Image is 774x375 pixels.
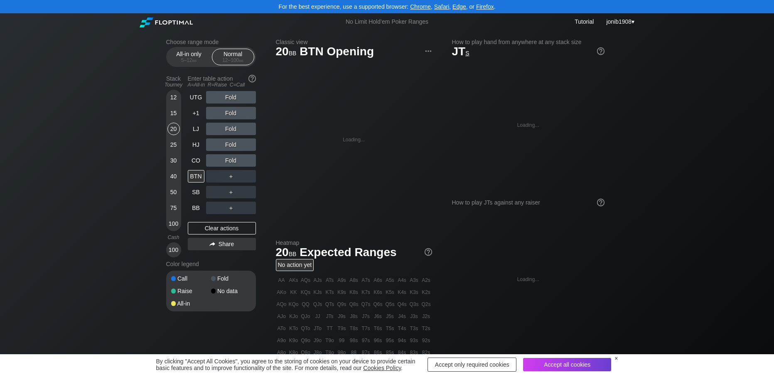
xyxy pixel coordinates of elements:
[289,48,297,57] span: bb
[324,347,336,358] div: T8o
[167,154,180,167] div: 30
[166,257,256,271] div: Color legend
[163,82,184,88] div: Tourney
[360,311,372,322] div: J7s
[276,299,287,310] div: AQo
[288,335,300,346] div: K9o
[348,323,360,334] div: T8s
[575,18,594,25] a: Tutorial
[188,222,256,234] div: Clear actions
[171,288,211,294] div: Raise
[343,137,365,143] div: Loading...
[188,154,204,167] div: CO
[188,238,256,250] div: Share
[360,286,372,298] div: K7s
[206,154,256,167] div: Fold
[384,274,396,286] div: A5s
[206,170,256,183] div: ＋
[336,311,348,322] div: J9s
[312,286,324,298] div: KJs
[410,3,431,10] a: Chrome
[312,323,324,334] div: JTo
[372,299,384,310] div: Q6s
[476,3,494,10] a: Firefox
[312,274,324,286] div: AJs
[360,347,372,358] div: 87s
[276,311,287,322] div: AJo
[163,234,184,240] div: Cash
[298,45,375,59] span: BTN Opening
[300,274,312,286] div: AQs
[312,311,324,322] div: JJ
[420,311,432,322] div: J2s
[324,335,336,346] div: T9o
[239,57,243,63] span: bb
[170,49,208,65] div: All-in only
[408,274,420,286] div: A3s
[275,45,298,59] span: 20
[424,47,433,56] img: ellipsis.fd386fe8.svg
[171,276,211,281] div: Call
[372,335,384,346] div: 96s
[167,91,180,104] div: 12
[300,323,312,334] div: QTo
[156,358,421,371] div: By clicking "Accept All Cookies", you agree to the storing of cookies on your device to provide c...
[167,170,180,183] div: 40
[336,335,348,346] div: 99
[211,276,251,281] div: Fold
[167,202,180,214] div: 75
[188,107,204,119] div: +1
[396,274,408,286] div: A4s
[167,138,180,151] div: 25
[360,323,372,334] div: T7s
[614,355,618,362] div: ×
[300,299,312,310] div: QQ
[324,274,336,286] div: ATs
[276,286,287,298] div: AKo
[206,138,256,151] div: Fold
[300,347,312,358] div: Q8o
[336,286,348,298] div: K9s
[396,286,408,298] div: K4s
[275,246,298,260] span: 20
[288,347,300,358] div: K8o
[206,186,256,198] div: ＋
[324,311,336,322] div: JTs
[276,335,287,346] div: A9o
[216,57,251,63] div: 12 – 100
[188,123,204,135] div: LJ
[211,288,251,294] div: No data
[372,286,384,298] div: K6s
[276,39,432,45] h2: Classic view
[348,274,360,286] div: A8s
[517,276,539,282] div: Loading...
[188,170,204,183] div: BTN
[324,299,336,310] div: QTs
[276,245,432,259] h1: Expected Ranges
[276,274,287,286] div: AA
[420,323,432,334] div: T2s
[348,299,360,310] div: Q8s
[206,91,256,104] div: Fold
[396,299,408,310] div: Q4s
[167,186,180,198] div: 50
[452,45,469,58] span: JT
[288,311,300,322] div: KJo
[248,74,257,83] img: help.32db89a4.svg
[348,335,360,346] div: 98s
[167,244,180,256] div: 100
[408,347,420,358] div: 83s
[192,57,197,63] span: bb
[424,247,433,257] img: help.32db89a4.svg
[288,299,300,310] div: KQo
[396,311,408,322] div: J4s
[288,323,300,334] div: KTo
[408,286,420,298] div: K3s
[523,358,611,371] div: Accept all cookies
[408,335,420,346] div: 93s
[300,311,312,322] div: QJo
[452,3,466,10] a: Edge
[384,335,396,346] div: 95s
[171,301,211,306] div: All-in
[336,299,348,310] div: Q9s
